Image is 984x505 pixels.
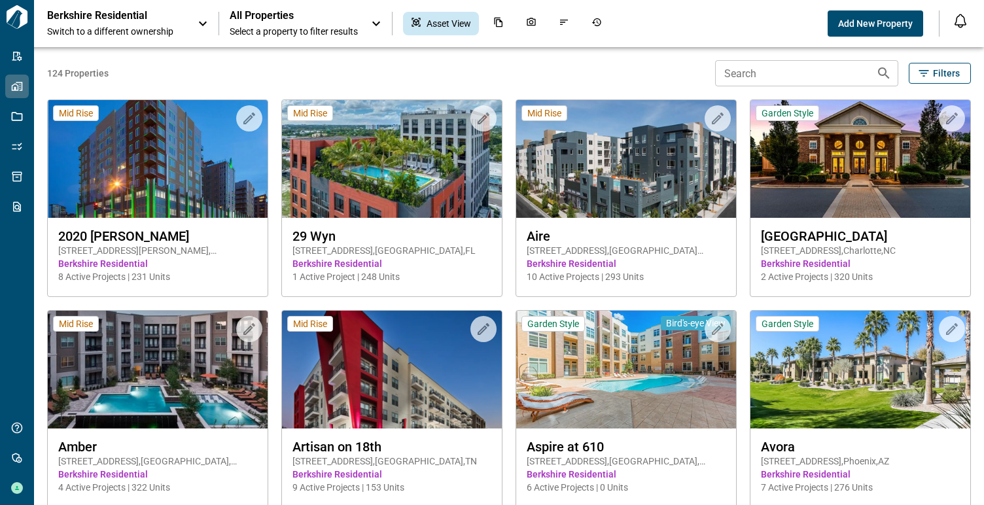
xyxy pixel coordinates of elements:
div: Photos [518,12,544,35]
span: 1 Active Project | 248 Units [292,270,491,283]
span: Berkshire Residential [527,257,726,270]
span: Asset View [427,17,471,30]
img: property-asset [750,311,970,428]
button: Filters [909,63,971,84]
span: Mid Rise [59,318,93,330]
span: Amber [58,439,257,455]
span: Garden Style [762,318,813,330]
span: [STREET_ADDRESS] , [GEOGRAPHIC_DATA][PERSON_NAME] , CA [527,244,726,257]
span: Mid Rise [59,107,93,119]
span: Switch to a different ownership [47,25,184,38]
button: Open notification feed [950,10,971,31]
span: 2 Active Projects | 320 Units [761,270,960,283]
span: Mid Rise [293,318,327,330]
img: property-asset [282,100,502,218]
span: Berkshire Residential [58,468,257,481]
span: Berkshire Residential [761,257,960,270]
img: property-asset [48,311,268,428]
span: [STREET_ADDRESS] , Phoenix , AZ [761,455,960,468]
span: 10 Active Projects | 293 Units [527,270,726,283]
span: Mid Rise [527,107,561,119]
span: Filters [933,67,960,80]
span: 2020 [PERSON_NAME] [58,228,257,244]
span: Artisan on 18th [292,439,491,455]
div: Documents [485,12,512,35]
p: Berkshire Residential [47,9,165,22]
button: Add New Property [828,10,923,37]
span: 4 Active Projects | 322 Units [58,481,257,494]
span: All Properties [230,9,358,22]
span: 124 Properties [47,67,710,80]
span: 6 Active Projects | 0 Units [527,481,726,494]
span: [STREET_ADDRESS][PERSON_NAME] , [GEOGRAPHIC_DATA] , CO [58,244,257,257]
span: Garden Style [527,318,579,330]
span: [STREET_ADDRESS] , [GEOGRAPHIC_DATA] , FL [292,244,491,257]
div: Asset View [403,12,479,35]
div: Issues & Info [551,12,577,35]
span: Aspire at 610 [527,439,726,455]
img: property-asset [516,100,736,218]
span: Select a property to filter results [230,25,358,38]
span: Berkshire Residential [58,257,257,270]
span: Berkshire Residential [292,468,491,481]
span: [STREET_ADDRESS] , [GEOGRAPHIC_DATA] , [GEOGRAPHIC_DATA] [58,455,257,468]
span: Bird's-eye View [666,317,726,329]
span: Garden Style [762,107,813,119]
span: Mid Rise [293,107,327,119]
img: property-asset [282,311,502,428]
span: Avora [761,439,960,455]
img: property-asset [750,100,970,218]
span: [GEOGRAPHIC_DATA] [761,228,960,244]
span: Aire [527,228,726,244]
button: Search properties [871,60,897,86]
span: 8 Active Projects | 231 Units [58,270,257,283]
span: [STREET_ADDRESS] , [GEOGRAPHIC_DATA] , TN [292,455,491,468]
span: 29 Wyn [292,228,491,244]
span: Add New Property [838,17,913,30]
span: [STREET_ADDRESS] , Charlotte , NC [761,244,960,257]
span: [STREET_ADDRESS] , [GEOGRAPHIC_DATA] , [GEOGRAPHIC_DATA] [527,455,726,468]
img: property-asset [516,311,736,428]
span: Berkshire Residential [761,468,960,481]
span: 9 Active Projects | 153 Units [292,481,491,494]
span: Berkshire Residential [527,468,726,481]
span: 7 Active Projects | 276 Units [761,481,960,494]
div: Job History [584,12,610,35]
span: Berkshire Residential [292,257,491,270]
img: property-asset [48,100,268,218]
